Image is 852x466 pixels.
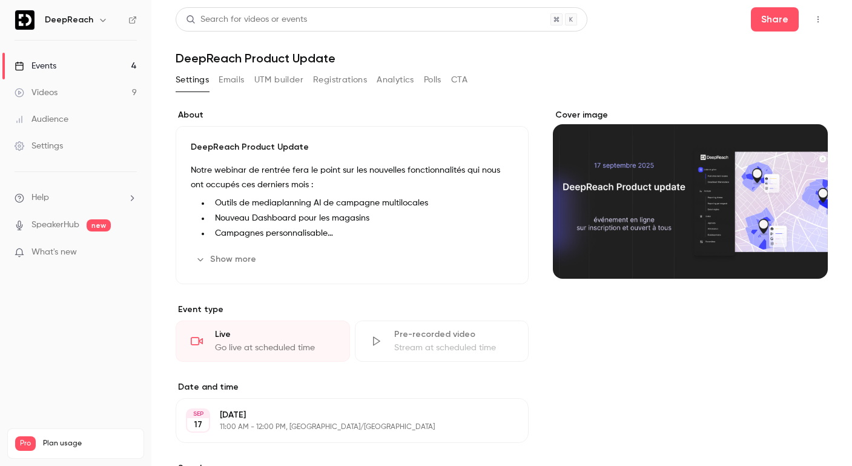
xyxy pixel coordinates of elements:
div: Pre-recorded videoStream at scheduled time [355,321,529,362]
p: [DATE] [220,409,464,421]
p: DeepReach Product Update [191,141,514,153]
div: Go live at scheduled time [215,342,335,354]
div: Stream at scheduled time [394,342,514,354]
a: SpeakerHub [31,219,79,231]
button: Emails [219,70,244,90]
section: Cover image [553,109,828,279]
div: Events [15,60,56,72]
label: About [176,109,529,121]
li: Outils de mediaplanning AI de campagne multilocales [210,197,514,210]
button: Settings [176,70,209,90]
div: Videos [15,87,58,99]
button: CTA [451,70,467,90]
div: Pre-recorded video [394,328,514,341]
li: Campagnes personnalisable [210,227,514,240]
span: What's new [31,246,77,259]
h6: DeepReach [45,14,93,26]
label: Cover image [553,109,828,121]
iframe: Noticeable Trigger [122,247,137,258]
li: Nouveau Dashboard pour les magasins [210,212,514,225]
li: help-dropdown-opener [15,191,137,204]
button: Share [751,7,799,32]
div: LiveGo live at scheduled time [176,321,350,362]
label: Date and time [176,381,529,393]
button: Show more [191,250,263,269]
span: Help [31,191,49,204]
button: Polls [424,70,441,90]
h1: DeepReach Product Update [176,51,828,65]
div: Live [215,328,335,341]
div: SEP [187,410,209,418]
button: Analytics [377,70,414,90]
p: 11:00 AM - 12:00 PM, [GEOGRAPHIC_DATA]/[GEOGRAPHIC_DATA] [220,422,464,432]
span: Plan usage [43,439,136,448]
p: Notre webinar de rentrée fera le point sur les nouvelles fonctionnalités qui nous ont occupés ces... [191,163,514,192]
div: Audience [15,113,68,125]
img: DeepReach [15,10,35,30]
p: 17 [194,419,202,431]
p: Event type [176,304,529,316]
div: Search for videos or events [186,13,307,26]
span: new [87,219,111,231]
span: Pro [15,436,36,451]
button: UTM builder [254,70,303,90]
button: Registrations [313,70,367,90]
div: Settings [15,140,63,152]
